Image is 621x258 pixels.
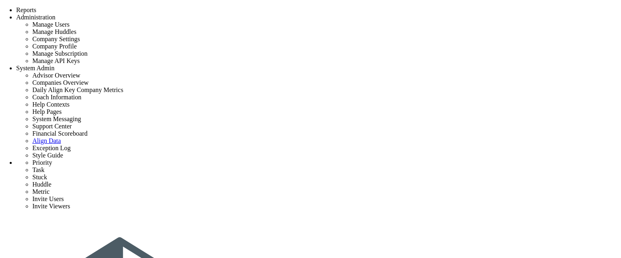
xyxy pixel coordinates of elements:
[32,181,51,188] span: Huddle
[32,174,47,180] span: Stuck
[32,195,64,202] span: Invite Users
[32,188,50,195] span: Metric
[32,159,52,166] span: Priority
[16,6,36,13] span: Reports
[32,145,71,151] span: Exception Log
[32,152,63,159] span: Style Guide
[16,14,55,21] span: Administration
[32,123,72,130] span: Support Center
[32,28,76,35] span: Manage Huddles
[32,36,80,42] span: Company Settings
[32,57,80,64] span: Manage API Keys
[32,130,87,137] span: Financial Scoreboard
[32,43,77,50] span: Company Profile
[32,94,81,101] span: Coach Information
[32,86,123,93] span: Daily Align Key Company Metrics
[32,101,70,108] span: Help Contexts
[32,72,80,79] span: Advisor Overview
[32,21,70,28] span: Manage Users
[32,166,44,173] span: Task
[32,50,87,57] span: Manage Subscription
[32,108,61,115] span: Help Pages
[32,115,81,122] span: System Messaging
[32,203,70,210] span: Invite Viewers
[32,79,89,86] span: Companies Overview
[16,65,55,71] span: System Admin
[32,137,61,144] a: Align Data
